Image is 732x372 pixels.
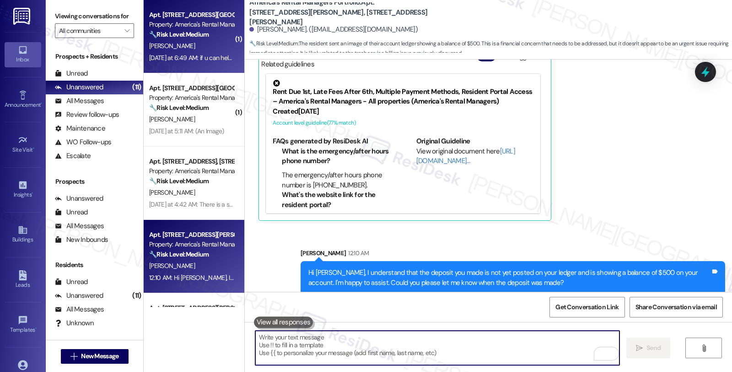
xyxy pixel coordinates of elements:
[273,80,533,107] div: Rent Due 1st, Late Fees After 6th, Multiple Payment Methods, Resident Portal Access – America's R...
[130,289,143,303] div: (11)
[282,170,390,190] li: The emergency/after hours phone number is [PHONE_NUMBER].
[46,52,143,61] div: Prospects + Residents
[55,9,134,23] label: Viewing conversations for
[149,10,234,20] div: Apt. [STREET_ADDRESS][GEOGRAPHIC_DATA][STREET_ADDRESS]
[149,240,234,249] div: Property: America's Rental Managers Portfolio
[149,127,224,135] div: [DATE] at 5:11 AM: (An Image)
[55,124,105,133] div: Maintenance
[261,52,314,69] div: Related guidelines
[635,302,717,312] span: Share Conversation via email
[5,222,41,247] a: Buildings
[346,248,369,258] div: 12:10 AM
[149,188,195,197] span: [PERSON_NAME]
[55,318,94,328] div: Unknown
[41,100,42,107] span: •
[149,115,195,123] span: [PERSON_NAME]
[149,83,234,93] div: Apt. [STREET_ADDRESS][GEOGRAPHIC_DATA][STREET_ADDRESS]
[630,297,723,317] button: Share Conversation via email
[149,303,234,313] div: Apt. [STREET_ADDRESS][PERSON_NAME]
[249,39,732,59] span: : The resident sent an image of their account ledger showing a balance of $500. This is a financi...
[555,302,619,312] span: Get Conversation Link
[282,190,390,210] li: What's the website link for the resident portal?
[55,137,111,147] div: WO Follow-ups
[255,331,619,365] textarea: To enrich screen reader interactions, please activate Accessibility in Grammarly extension settings
[130,80,143,94] div: (11)
[5,42,41,67] a: Inbox
[549,297,624,317] button: Get Conversation Link
[13,8,32,25] img: ResiDesk Logo
[249,40,298,47] strong: 🔧 Risk Level: Medium
[636,345,643,352] i: 
[46,260,143,270] div: Residents
[646,343,661,353] span: Send
[700,345,707,352] i: 
[626,338,671,358] button: Send
[273,107,533,116] div: Created [DATE]
[149,262,195,270] span: [PERSON_NAME]
[55,69,88,78] div: Unread
[55,277,88,287] div: Unread
[55,235,108,245] div: New Inbounds
[35,325,37,332] span: •
[149,250,209,258] strong: 🔧 Risk Level: Medium
[124,27,129,34] i: 
[55,96,104,106] div: All Messages
[149,166,234,176] div: Property: America's Rental Managers Portfolio
[55,151,91,161] div: Escalate
[46,177,143,186] div: Prospects
[33,145,34,152] span: •
[149,104,209,112] strong: 🔧 Risk Level: Medium
[55,194,103,203] div: Unanswered
[81,351,118,361] span: New Message
[416,147,515,165] a: [URL][DOMAIN_NAME]…
[149,30,209,38] strong: 🔧 Risk Level: Medium
[55,208,88,217] div: Unread
[149,20,234,29] div: Property: America's Rental Managers Portfolio
[282,147,390,166] li: What is the emergency/after hours phone number?
[55,82,103,92] div: Unanswered
[32,190,33,197] span: •
[55,291,103,301] div: Unanswered
[59,23,119,38] input: All communities
[273,118,533,128] div: Account level guideline ( 77 % match)
[5,132,41,157] a: Site Visit •
[61,349,129,364] button: New Message
[308,268,710,288] div: Hi [PERSON_NAME], I understand that the deposit you made is not yet posted on your ledger and is ...
[55,110,119,120] div: Review follow-ups
[149,42,195,50] span: [PERSON_NAME]
[301,248,725,261] div: [PERSON_NAME]
[5,268,41,292] a: Leads
[149,230,234,240] div: Apt. [STREET_ADDRESS][PERSON_NAME], [STREET_ADDRESS][PERSON_NAME]
[416,147,534,166] div: View original document here
[149,200,436,208] div: [DATE] at 4:42 AM: There is a sign at the front of the neighborhood that says no solicitation. Do...
[249,25,418,34] div: [PERSON_NAME]. ([EMAIL_ADDRESS][DOMAIN_NAME])
[55,305,104,314] div: All Messages
[416,137,470,146] b: Original Guideline
[149,93,234,103] div: Property: America's Rental Managers Portfolio
[273,137,368,146] b: FAQs generated by ResiDesk AI
[5,312,41,337] a: Templates •
[5,177,41,202] a: Insights •
[55,221,104,231] div: All Messages
[149,157,234,166] div: Apt. [STREET_ADDRESS], [STREET_ADDRESS]
[70,353,77,360] i: 
[149,177,209,185] strong: 🔧 Risk Level: Medium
